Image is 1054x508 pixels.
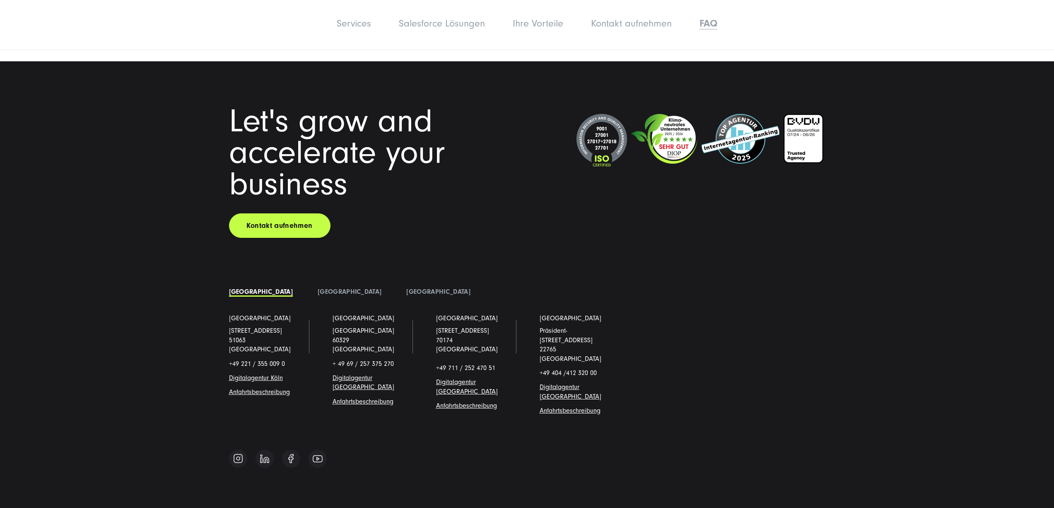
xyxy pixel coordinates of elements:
a: Digitalagentur [GEOGRAPHIC_DATA] [436,378,498,395]
a: 51063 [GEOGRAPHIC_DATA] [229,336,291,353]
a: [GEOGRAPHIC_DATA] [333,314,394,323]
a: n [280,374,283,382]
img: ISO-Siegel_2024_dunkel [576,114,627,167]
span: +49 711 / 252 470 51 [436,364,495,372]
a: Anfahrtsbeschreibung [436,402,497,409]
a: [GEOGRAPHIC_DATA] [229,314,291,323]
img: Follow us on Youtube [313,455,323,462]
a: [GEOGRAPHIC_DATA] [229,288,293,295]
a: Kontakt aufnehmen [229,213,330,238]
a: Digitalagentur [GEOGRAPHIC_DATA] [333,374,394,391]
a: Services [337,18,371,29]
span: 412 320 00 [566,369,597,377]
span: Let's grow and accelerate your business [229,103,445,203]
a: Digitalagentur Köl [229,374,280,382]
a: [GEOGRAPHIC_DATA] [436,314,498,323]
span: g [333,398,393,405]
a: [GEOGRAPHIC_DATA] [406,288,470,295]
span: [GEOGRAPHIC_DATA] [333,327,394,334]
p: Präsident-[STREET_ADDRESS] 22765 [GEOGRAPHIC_DATA] [540,326,618,363]
a: [GEOGRAPHIC_DATA] [540,314,601,323]
a: [STREET_ADDRESS] [436,327,489,334]
img: Follow us on Linkedin [260,454,269,463]
a: 60329 [GEOGRAPHIC_DATA] [333,336,394,353]
img: Follow us on Facebook [288,454,294,463]
img: Klimaneutrales Unternehmen SUNZINET GmbH [631,114,697,164]
img: Top Internetagentur und Full Service Digitalagentur SUNZINET - 2024 [702,114,779,164]
img: BVDW-Zertifizierung-Weiß [784,114,823,163]
a: Anfahrtsbeschreibung [229,388,290,396]
a: [STREET_ADDRESS] [229,327,282,334]
a: Kontakt aufnehmen [591,18,672,29]
a: Salesforce Lösungen [399,18,485,29]
span: + 49 69 / 257 375 270 [333,360,394,368]
p: +49 221 / 355 009 0 [229,359,308,368]
a: Digitalagentur [GEOGRAPHIC_DATA] [540,383,601,400]
a: Anfahrtsbeschreibung [540,407,601,414]
a: 70174 [GEOGRAPHIC_DATA] [436,336,498,353]
a: [GEOGRAPHIC_DATA] [318,288,381,295]
img: Follow us on Instagram [233,453,243,464]
a: FAQ [699,18,717,29]
a: Ihre Vorteile [513,18,563,29]
span: +49 404 / [540,369,597,377]
a: Anfahrtsbeschreibun [333,398,390,405]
